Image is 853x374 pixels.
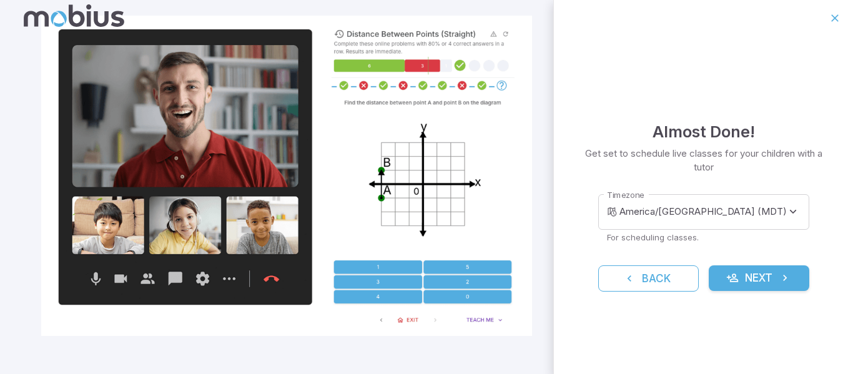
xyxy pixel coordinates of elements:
label: Timezone [607,189,644,201]
button: Back [598,265,699,292]
button: Next [709,265,809,292]
p: Get set to schedule live classes for your children with a tutor [584,147,823,174]
p: For scheduling classes. [607,232,801,243]
div: America/[GEOGRAPHIC_DATA] (MDT) [619,194,809,230]
h4: Almost Done! [653,119,755,144]
img: parent_5-illustration [41,16,531,336]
